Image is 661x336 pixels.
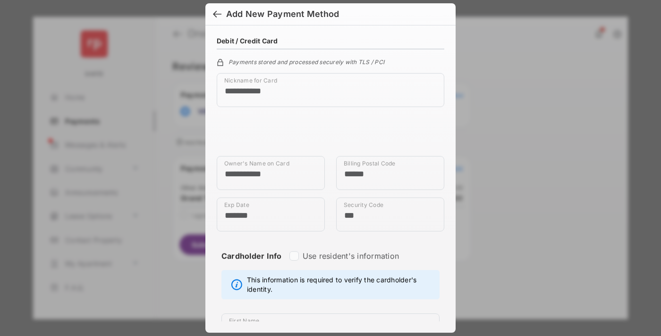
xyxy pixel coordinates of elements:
span: This information is required to verify the cardholder's identity. [247,275,434,294]
iframe: Credit card field [217,115,444,156]
strong: Cardholder Info [221,251,282,278]
h4: Debit / Credit Card [217,37,278,45]
label: Use resident's information [303,251,399,261]
div: Add New Payment Method [226,9,339,19]
div: Payments stored and processed securely with TLS / PCI [217,57,444,66]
